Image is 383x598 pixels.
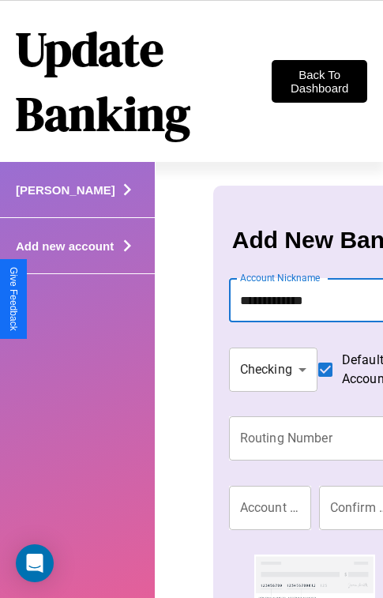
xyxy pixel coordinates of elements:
button: Back To Dashboard [272,60,367,103]
h1: Update Banking [16,17,272,146]
label: Account Nickname [240,271,321,284]
h4: [PERSON_NAME] [16,183,115,197]
div: Checking [229,348,317,392]
div: Open Intercom Messenger [16,544,54,582]
h4: Add new account [16,239,114,253]
div: Give Feedback [8,267,19,331]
